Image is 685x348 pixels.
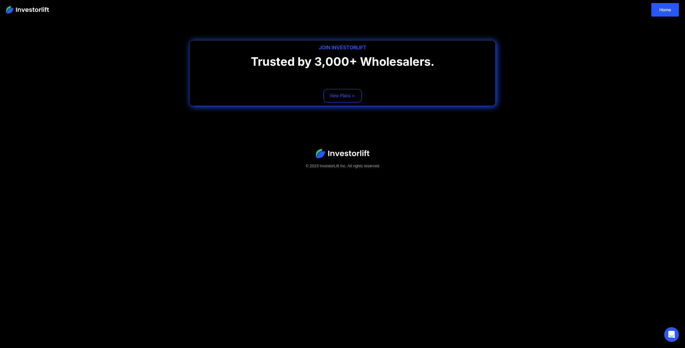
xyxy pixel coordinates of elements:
div: JOIN INVESTORLIFT [190,44,495,51]
h1: Trusted by 3,000+ Wholesalers. [190,55,495,71]
a: Home [651,3,679,17]
a: View Plans ➢ [324,89,362,102]
iframe: Customer reviews powered by Trustpilot [297,74,388,82]
form: Email Form [269,89,416,102]
div: Open Intercom Messenger [664,327,679,342]
div: © 2023 InvestorLift Inc. All rights reserved [12,163,673,169]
